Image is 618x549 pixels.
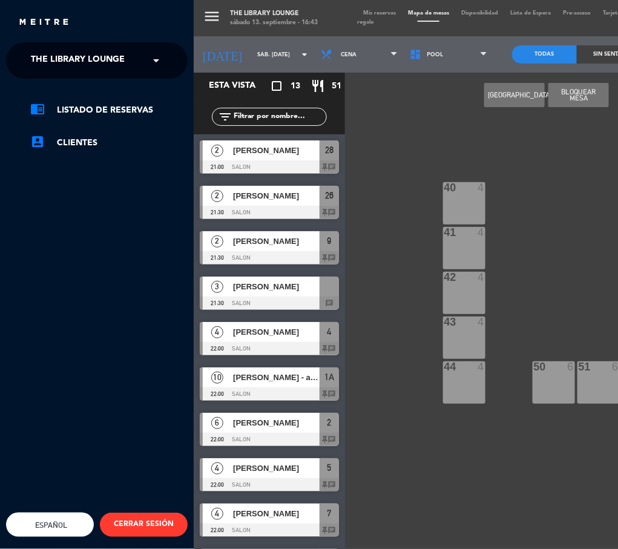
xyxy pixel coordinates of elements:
[233,235,320,248] span: [PERSON_NAME]
[211,190,223,202] span: 2
[269,79,284,93] i: crop_square
[311,79,325,93] i: restaurant
[211,326,223,338] span: 4
[327,461,332,475] span: 5
[327,324,332,339] span: 4
[233,416,320,429] span: [PERSON_NAME]
[211,145,223,157] span: 2
[211,417,223,429] span: 6
[327,415,332,430] span: 2
[211,281,223,293] span: 3
[233,144,320,157] span: [PERSON_NAME]
[327,234,332,248] span: 9
[30,136,188,150] a: account_boxClientes
[30,134,45,149] i: account_box
[291,79,300,93] span: 13
[211,508,223,520] span: 4
[233,462,320,475] span: [PERSON_NAME]
[218,110,232,124] i: filter_list
[233,326,320,338] span: [PERSON_NAME]
[332,79,341,93] span: 51
[211,372,223,384] span: 10
[233,371,320,384] span: [PERSON_NAME] - amigos de DJ [PERSON_NAME]
[200,79,281,93] div: Esta vista
[233,280,320,293] span: [PERSON_NAME]
[100,513,188,537] button: CERRAR SESIÓN
[30,103,188,117] a: chrome_reader_modeListado de Reservas
[211,235,223,248] span: 2
[325,188,334,203] span: 26
[30,102,45,116] i: chrome_reader_mode
[325,143,334,157] span: 28
[233,507,320,520] span: [PERSON_NAME]
[327,506,332,521] span: 7
[324,370,334,384] span: 1A
[31,48,125,73] span: The Library Lounge
[232,110,326,123] input: Filtrar por nombre...
[33,521,68,530] span: Español
[18,18,70,27] img: MEITRE
[233,189,320,202] span: [PERSON_NAME]
[211,462,223,475] span: 4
